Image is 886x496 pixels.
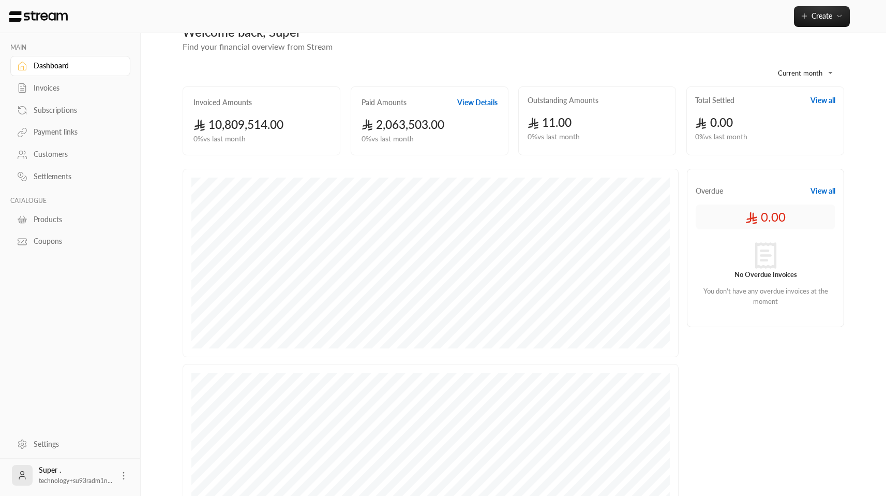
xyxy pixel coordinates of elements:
[810,95,835,106] button: View all
[193,118,283,132] span: 10,809,514.00
[10,122,130,142] a: Payment links
[701,286,830,307] p: You don't have any overdue invoices at the moment
[745,209,786,225] span: 0.00
[810,186,835,196] button: View all
[39,465,112,486] div: Super .
[362,134,414,144] span: 0 % vs last month
[34,105,117,115] div: Subscriptions
[39,477,112,485] span: technology+su93radm1n...
[10,100,130,120] a: Subscriptions
[10,43,130,52] p: MAIN
[10,167,130,187] a: Settlements
[10,197,130,205] p: CATALOGUE
[34,214,117,225] div: Products
[10,209,130,229] a: Products
[10,78,130,98] a: Invoices
[10,434,130,454] a: Settings
[695,115,733,129] span: 0.00
[695,132,747,142] span: 0 % vs last month
[812,11,832,20] span: Create
[734,270,797,279] strong: No Overdue Invoices
[193,97,252,108] h2: Invoiced Amounts
[8,11,69,22] img: Logo
[362,118,445,132] span: 2,063,503.00
[34,83,117,93] div: Invoices
[193,134,246,144] span: 0 % vs last month
[794,6,850,27] button: Create
[528,115,572,129] span: 11.00
[34,236,117,246] div: Coupons
[457,97,498,108] button: View Details
[10,144,130,165] a: Customers
[34,171,117,182] div: Settlements
[34,439,117,449] div: Settings
[10,56,130,76] a: Dashboard
[696,186,723,196] span: Overdue
[34,127,117,137] div: Payment links
[34,149,117,159] div: Customers
[10,231,130,252] a: Coupons
[183,41,333,51] span: Find your financial overview from Stream
[761,60,839,86] div: Current month
[362,97,407,108] h2: Paid Amounts
[528,95,598,106] h2: Outstanding Amounts
[528,132,580,142] span: 0 % vs last month
[695,95,734,106] h2: Total Settled
[34,61,117,71] div: Dashboard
